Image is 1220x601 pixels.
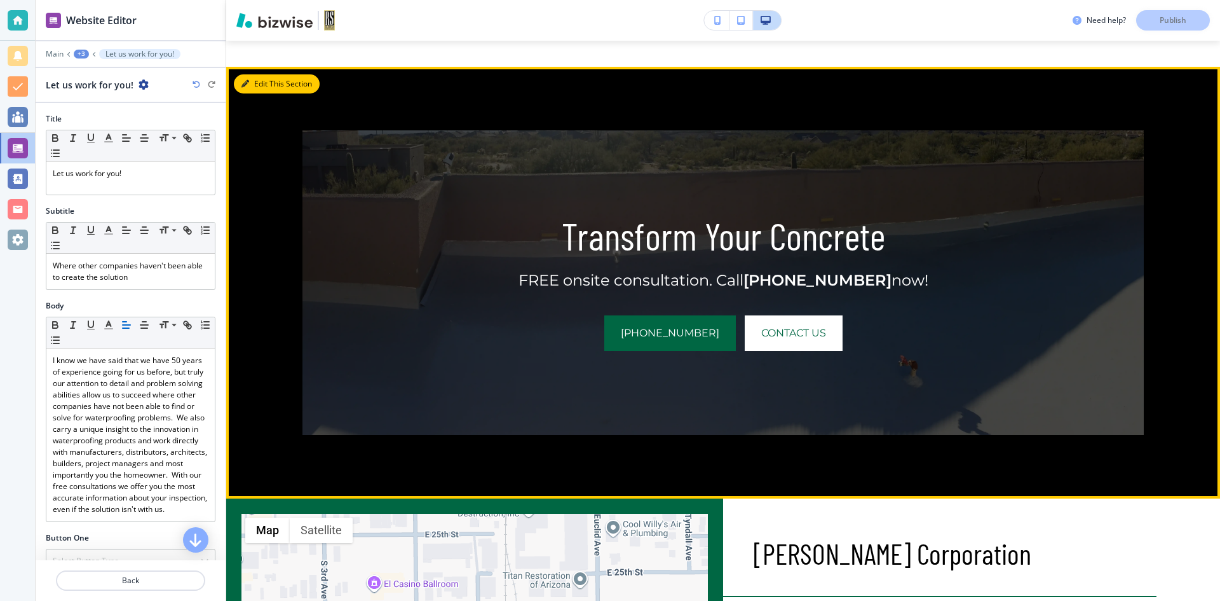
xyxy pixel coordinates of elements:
[745,315,843,351] button: Contact Us
[46,50,64,59] button: Main
[105,50,174,59] p: Let us work for you!
[53,555,119,567] h4: Select Button Type
[234,74,320,93] button: Edit This Section
[46,13,61,28] img: editor icon
[46,113,62,125] h2: Title
[754,537,1156,570] p: [PERSON_NAME] Corporation
[367,271,1079,290] p: FREE onsite consultation. Call now!
[367,213,1079,258] p: Transform Your Concrete
[46,532,89,544] h2: Button One
[245,518,290,543] button: Show street map
[53,168,208,179] p: Let us work for you!
[66,13,137,28] h2: Website Editor
[74,50,89,59] button: +3
[743,271,891,289] strong: [PHONE_NUMBER]
[53,260,208,283] p: Where other companies haven't been able to create the solution
[236,13,313,28] img: Bizwise Logo
[761,326,826,341] span: Contact Us
[1087,15,1126,26] h3: Need help?
[46,205,74,217] h2: Subtitle
[621,326,719,341] span: [PHONE_NUMBER]
[324,10,335,31] img: Your Logo
[46,300,64,312] h2: Body
[56,570,205,591] button: Back
[53,355,208,515] p: I know we have said that we have 50 years of experience going for us before, but truly our attent...
[290,518,353,543] button: Show satellite imagery
[99,49,180,59] button: Let us work for you!
[57,575,204,586] p: Back
[604,315,736,351] a: [PHONE_NUMBER]
[46,78,133,92] h2: Let us work for you!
